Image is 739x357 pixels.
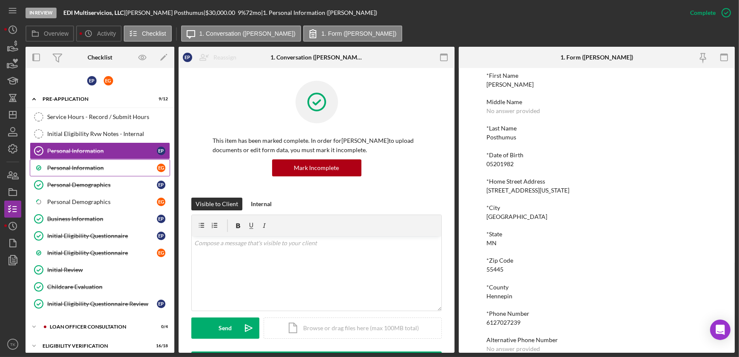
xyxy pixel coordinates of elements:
[486,152,707,159] div: *Date of Birth
[157,249,165,257] div: E G
[47,113,170,120] div: Service Hours - Record / Submit Hours
[157,300,165,308] div: E P
[125,9,205,16] div: [PERSON_NAME] Posthumus |
[104,76,113,85] div: E G
[486,178,707,185] div: *Home Street Address
[47,215,157,222] div: Business Information
[30,210,170,227] a: Business InformationEP
[486,319,520,326] div: 6127027239
[181,25,301,42] button: 1. Conversation ([PERSON_NAME])
[486,134,516,141] div: Posthumus
[246,9,261,16] div: 72 mo
[44,30,68,37] label: Overview
[30,227,170,244] a: Initial Eligibility QuestionnaireEP
[88,54,112,61] div: Checklist
[251,198,272,210] div: Internal
[153,96,168,102] div: 9 / 12
[682,4,735,21] button: Complete
[63,9,124,16] b: EDI Multiservicios, LLC
[157,215,165,223] div: E P
[47,266,170,273] div: Initial Review
[26,8,57,18] div: In Review
[47,181,157,188] div: Personal Demographics
[26,25,74,42] button: Overview
[486,72,707,79] div: *First Name
[486,81,534,88] div: [PERSON_NAME]
[486,293,512,300] div: Hennepin
[30,278,170,295] a: Childcare Evaluation
[486,99,707,105] div: Middle Name
[30,295,170,312] a: Initial Eligibility Questionnaire ReviewEP
[213,49,236,66] div: Reassign
[247,198,276,210] button: Internal
[47,283,170,290] div: Childcare Evaluation
[30,108,170,125] a: Service Hours - Record / Submit Hours
[261,9,377,16] div: | 1. Personal Information ([PERSON_NAME])
[43,96,147,102] div: Pre-Application
[124,25,172,42] button: Checklist
[486,204,707,211] div: *City
[183,53,192,62] div: E P
[47,300,157,307] div: Initial Eligibility Questionnaire Review
[486,310,707,317] div: *Phone Number
[157,198,165,206] div: E G
[486,125,707,132] div: *Last Name
[710,320,730,340] div: Open Intercom Messenger
[486,337,707,343] div: Alternative Phone Number
[303,25,402,42] button: 1. Form ([PERSON_NAME])
[486,108,540,114] div: No answer provided
[30,142,170,159] a: Personal InformationEP
[50,324,147,329] div: Loan Officer Consultation
[157,181,165,189] div: E P
[87,76,97,85] div: E P
[153,324,168,329] div: 0 / 4
[191,198,242,210] button: Visible to Client
[486,231,707,238] div: *State
[30,176,170,193] a: Personal DemographicsEP
[321,30,397,37] label: 1. Form ([PERSON_NAME])
[486,257,707,264] div: *Zip Code
[690,4,716,21] div: Complete
[142,30,166,37] label: Checklist
[294,159,339,176] div: Mark Incomplete
[157,232,165,240] div: E P
[4,336,21,353] button: TK
[238,9,246,16] div: 9 %
[47,164,157,171] div: Personal Information
[272,159,361,176] button: Mark Incomplete
[47,130,170,137] div: Initial Eligibility Rvw Notes - Internal
[486,187,569,194] div: [STREET_ADDRESS][US_STATE]
[191,317,259,339] button: Send
[47,147,157,154] div: Personal Information
[486,161,514,167] div: 05201982
[30,193,170,210] a: Personal DemographicsEG
[30,244,170,261] a: Initial Eligibility QuestionnaireEG
[560,54,633,61] div: 1. Form ([PERSON_NAME])
[30,125,170,142] a: Initial Eligibility Rvw Notes - Internal
[270,54,362,61] div: 1. Conversation ([PERSON_NAME])
[97,30,116,37] label: Activity
[157,147,165,155] div: E P
[486,213,547,220] div: [GEOGRAPHIC_DATA]
[205,9,238,16] div: $30,000.00
[153,343,168,348] div: 16 / 18
[486,284,707,291] div: *County
[47,249,157,256] div: Initial Eligibility Questionnaire
[486,266,503,273] div: 55445
[213,136,421,155] p: This item has been marked complete. In order for [PERSON_NAME] to upload documents or edit form d...
[43,343,147,348] div: Eligibility Verification
[10,342,16,347] text: TK
[157,164,165,172] div: E G
[76,25,121,42] button: Activity
[30,261,170,278] a: Initial Review
[179,49,245,66] button: EPReassign
[47,232,157,239] div: Initial Eligibility Questionnaire
[196,198,238,210] div: Visible to Client
[486,240,497,246] div: MN
[199,30,296,37] label: 1. Conversation ([PERSON_NAME])
[63,9,125,16] div: |
[486,346,540,352] div: No answer provided
[30,159,170,176] a: Personal InformationEG
[219,317,232,339] div: Send
[47,198,157,205] div: Personal Demographics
